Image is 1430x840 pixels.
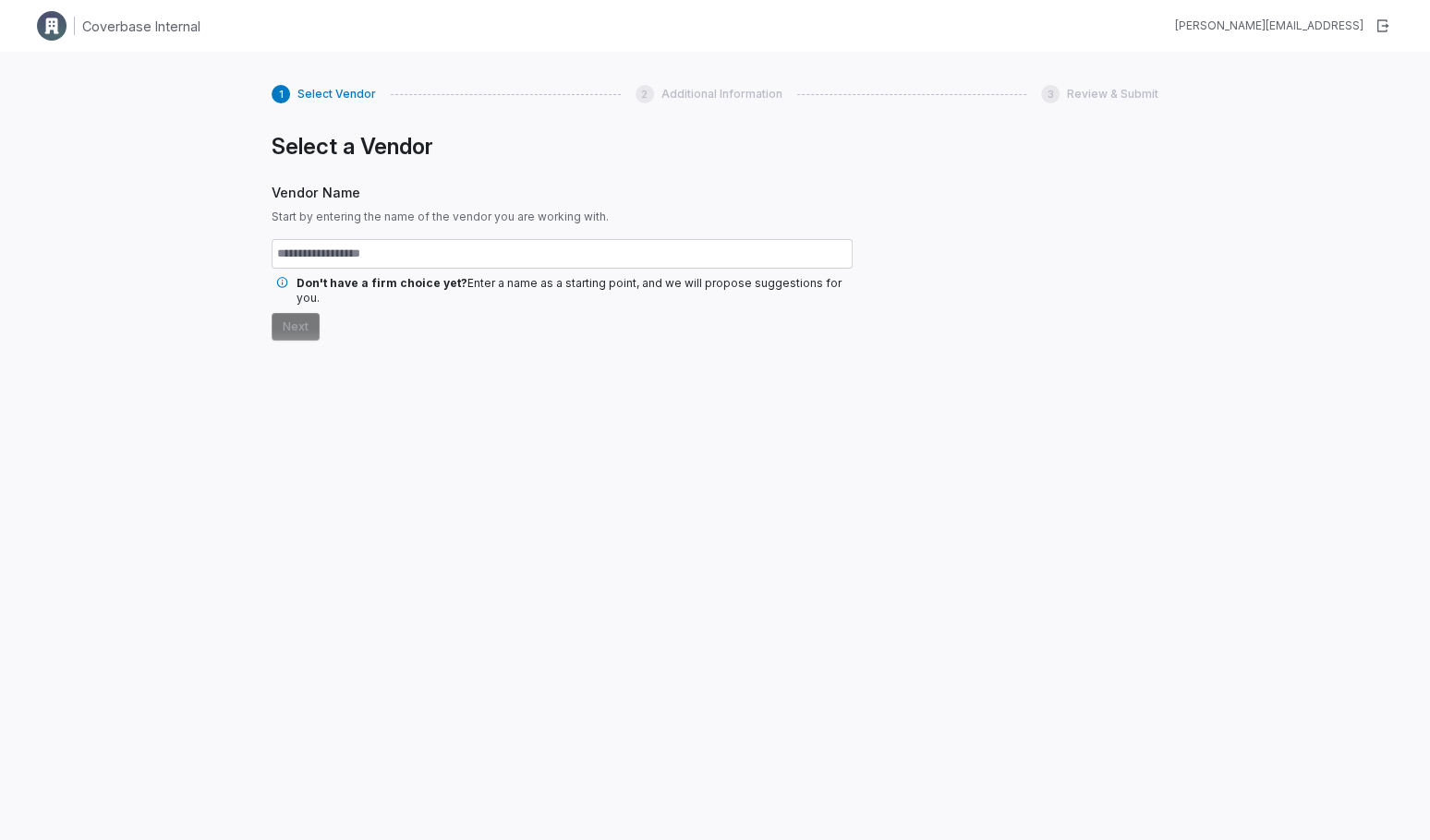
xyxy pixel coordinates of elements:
h1: Select a Vendor [272,133,853,161]
span: Enter a name as a starting point, and we will propose suggestions for you. [297,276,841,305]
div: [PERSON_NAME][EMAIL_ADDRESS] [1175,18,1363,33]
h1: Coverbase Internal [82,17,200,36]
img: Clerk Logo [37,11,67,41]
div: 2 [636,85,654,103]
div: 3 [1041,85,1060,103]
span: Additional Information [661,87,782,102]
span: Vendor Name [272,183,853,202]
div: 1 [272,85,290,103]
span: Start by entering the name of the vendor you are working with. [272,210,853,224]
span: Don't have a firm choice yet? [297,276,467,290]
span: Select Vendor [297,87,376,102]
span: Review & Submit [1067,87,1158,102]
